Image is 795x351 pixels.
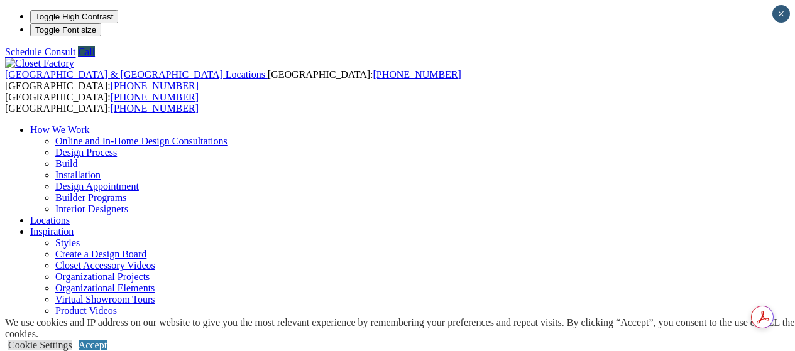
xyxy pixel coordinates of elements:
a: Inspiration [30,226,74,237]
a: Online and In-Home Design Consultations [55,136,228,146]
a: Design Appointment [55,181,139,192]
a: [PHONE_NUMBER] [111,80,199,91]
a: [PHONE_NUMBER] [111,92,199,102]
span: [GEOGRAPHIC_DATA]: [GEOGRAPHIC_DATA]: [5,92,199,114]
button: Toggle High Contrast [30,10,118,23]
div: We use cookies and IP address on our website to give you the most relevant experience by remember... [5,317,795,340]
a: Cookie Settings [8,340,72,350]
span: [GEOGRAPHIC_DATA] & [GEOGRAPHIC_DATA] Locations [5,69,265,80]
button: Close [772,5,790,23]
a: [GEOGRAPHIC_DATA] & [GEOGRAPHIC_DATA] Locations [5,69,268,80]
a: Organizational Projects [55,271,150,282]
a: [PHONE_NUMBER] [111,103,199,114]
a: Styles [55,237,80,248]
a: Design Process [55,147,117,158]
a: Organizational Elements [55,283,155,293]
img: Closet Factory [5,58,74,69]
a: How We Work [30,124,90,135]
a: Installation [55,170,101,180]
a: Locations [30,215,70,225]
a: Create a Design Board [55,249,146,259]
a: Interior Designers [55,203,128,214]
a: Closet Accessory Videos [55,260,155,271]
a: Schedule Consult [5,46,75,57]
span: [GEOGRAPHIC_DATA]: [GEOGRAPHIC_DATA]: [5,69,461,91]
a: Look Books [55,316,105,327]
a: Product Videos [55,305,117,316]
a: Call [78,46,95,57]
a: Build [55,158,78,169]
span: Toggle High Contrast [35,12,113,21]
a: Accept [79,340,107,350]
button: Toggle Font size [30,23,101,36]
a: Builder Programs [55,192,126,203]
a: Virtual Showroom Tours [55,294,155,305]
a: [PHONE_NUMBER] [373,69,461,80]
span: Toggle Font size [35,25,96,35]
